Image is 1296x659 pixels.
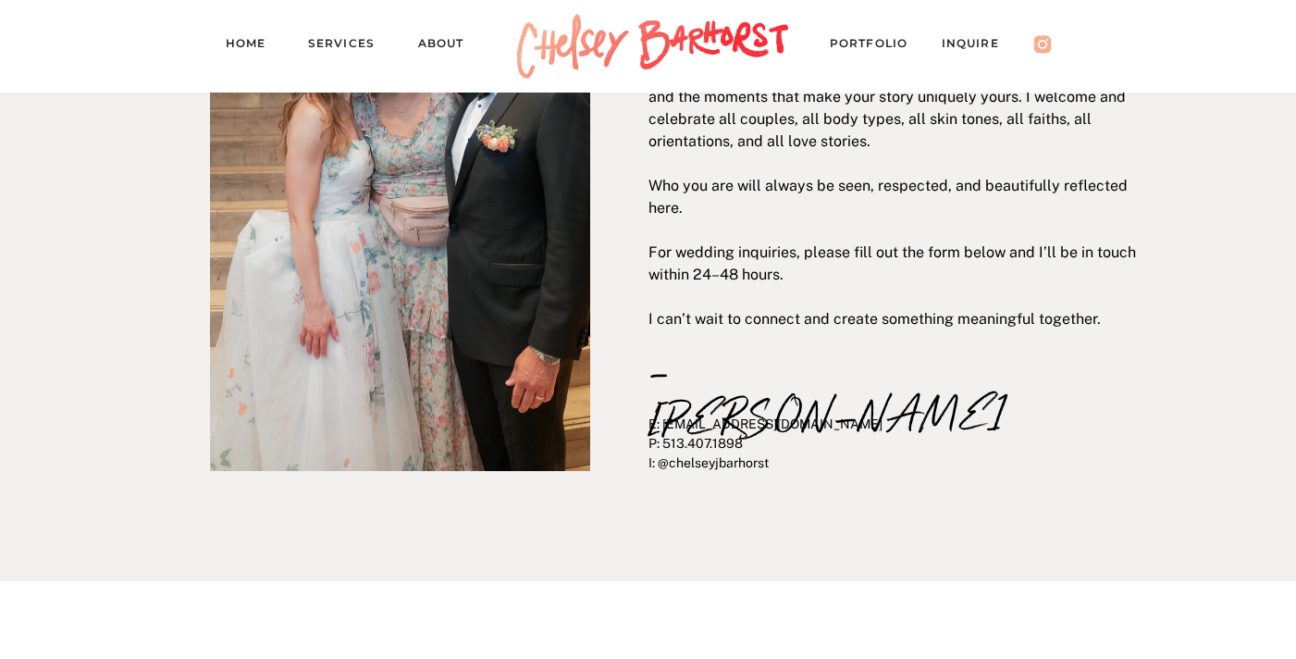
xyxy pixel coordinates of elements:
[308,33,391,59] a: Services
[648,415,1136,498] p: E: [EMAIL_ADDRESS][DOMAIN_NAME] P: 513.407.1898 I: @chelseyjbarhorst
[226,33,281,59] a: Home
[648,350,809,390] p: –[PERSON_NAME]
[648,64,1149,280] p: I’d love to hear what matters most to you—how you love, what you value, and the moments that make...
[942,33,1018,59] a: Inquire
[830,33,926,59] a: PORTFOLIO
[418,33,482,59] a: About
